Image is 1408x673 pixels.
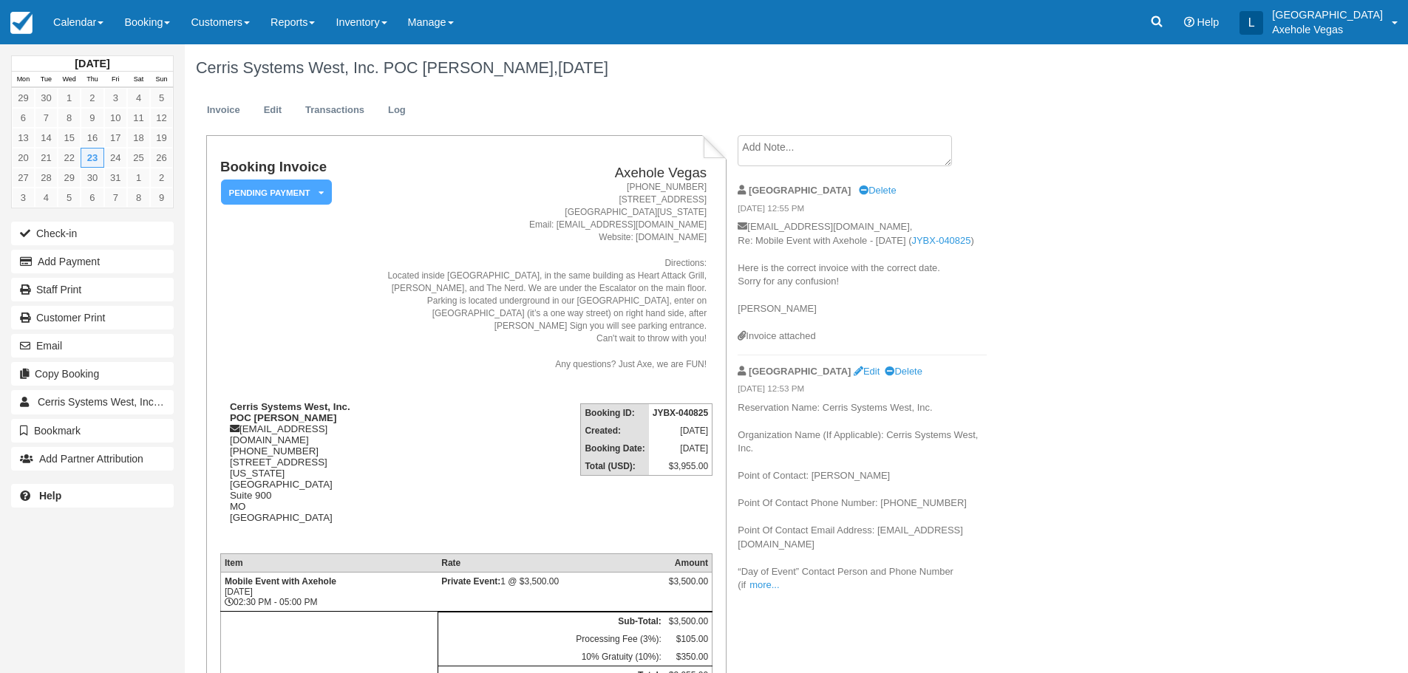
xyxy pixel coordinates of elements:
a: more... [749,579,779,590]
strong: [GEOGRAPHIC_DATA] [749,366,851,377]
a: 28 [35,168,58,188]
h1: Cerris Systems West, Inc. POC [PERSON_NAME], [196,59,1230,77]
a: 11 [127,108,150,128]
a: 8 [127,188,150,208]
th: Thu [81,72,103,88]
a: 7 [35,108,58,128]
a: 4 [35,188,58,208]
em: [DATE] 12:55 PM [738,202,987,219]
a: 1 [127,168,150,188]
strong: Private Event [441,576,500,587]
a: 15 [58,128,81,148]
button: Email [11,334,174,358]
span: Cerris Systems West, Inc. POC [PERSON_NAME] [38,396,270,408]
div: L [1239,11,1263,35]
th: Rate [438,554,665,573]
a: 8 [58,108,81,128]
td: $3,955.00 [649,457,712,476]
th: Item [220,554,438,573]
a: 7 [104,188,127,208]
a: 20 [12,148,35,168]
a: 3 [12,188,35,208]
a: 1 [58,88,81,108]
img: checkfront-main-nav-mini-logo.png [10,12,33,34]
a: 9 [81,108,103,128]
a: 2 [150,168,173,188]
a: 6 [81,188,103,208]
a: 10 [104,108,127,128]
th: Sat [127,72,150,88]
th: Fri [104,72,127,88]
a: 29 [58,168,81,188]
h1: Booking Invoice [220,160,359,175]
p: Reservation Name: Cerris Systems West, Inc. Organization Name (If Applicable): Cerris Systems Wes... [738,401,987,592]
button: Check-in [11,222,174,245]
address: [PHONE_NUMBER] [STREET_ADDRESS] [GEOGRAPHIC_DATA][US_STATE] Email: [EMAIL_ADDRESS][DOMAIN_NAME] W... [365,181,707,371]
a: Edit [253,96,293,125]
th: Sub-Total: [438,612,665,631]
em: Pending Payment [221,180,332,205]
a: Delete [859,185,896,196]
td: [DATE] [649,422,712,440]
a: Cerris Systems West, Inc. POC [PERSON_NAME] [11,390,174,414]
b: Help [39,490,61,502]
a: 24 [104,148,127,168]
a: Edit [854,366,880,377]
div: [EMAIL_ADDRESS][DOMAIN_NAME] [PHONE_NUMBER] [STREET_ADDRESS] [US_STATE][GEOGRAPHIC_DATA] Suite 90... [220,401,359,542]
th: Mon [12,72,35,88]
th: Tue [35,72,58,88]
th: Created: [581,422,649,440]
td: [DATE] [649,440,712,457]
a: 5 [58,188,81,208]
a: Transactions [294,96,375,125]
strong: [GEOGRAPHIC_DATA] [749,185,851,196]
div: Invoice attached [738,329,987,344]
a: Staff Print [11,278,174,301]
a: 23 [81,148,103,168]
td: $3,500.00 [665,612,712,631]
a: 26 [150,148,173,168]
td: [DATE] 02:30 PM - 05:00 PM [220,573,438,612]
span: Help [1197,16,1220,28]
a: 12 [150,108,173,128]
a: Pending Payment [220,179,327,206]
a: 4 [127,88,150,108]
a: 19 [150,128,173,148]
a: 5 [150,88,173,108]
a: 14 [35,128,58,148]
a: 6 [12,108,35,128]
p: [EMAIL_ADDRESS][DOMAIN_NAME], Re: Mobile Event with Axehole - [DATE] ( ) Here is the correct invo... [738,220,987,329]
a: JYBX-040825 [912,235,971,246]
a: Invoice [196,96,251,125]
a: 2 [81,88,103,108]
a: Help [11,484,174,508]
p: Axehole Vegas [1272,22,1383,37]
td: $105.00 [665,630,712,648]
strong: [DATE] [75,58,109,69]
th: Booking Date: [581,440,649,457]
strong: JYBX-040825 [653,408,708,418]
td: 10% Gratuity (10%): [438,648,665,666]
button: Bookmark [11,419,174,443]
strong: Cerris Systems West, Inc. POC [PERSON_NAME] [230,401,350,423]
p: [GEOGRAPHIC_DATA] [1272,7,1383,22]
a: 25 [127,148,150,168]
a: 30 [35,88,58,108]
span: [DATE] [558,58,608,77]
a: Customer Print [11,306,174,329]
strong: Mobile Event with Axehole [225,576,336,587]
th: Wed [58,72,81,88]
td: Processing Fee (3%): [438,630,665,648]
a: 21 [35,148,58,168]
th: Booking ID: [581,403,649,422]
a: 17 [104,128,127,148]
a: 18 [127,128,150,148]
a: 9 [150,188,173,208]
a: 30 [81,168,103,188]
th: Sun [150,72,173,88]
i: Help [1184,17,1194,27]
td: 1 @ $3,500.00 [438,573,665,612]
h2: Axehole Vegas [365,165,707,181]
td: $350.00 [665,648,712,666]
button: Add Payment [11,250,174,273]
